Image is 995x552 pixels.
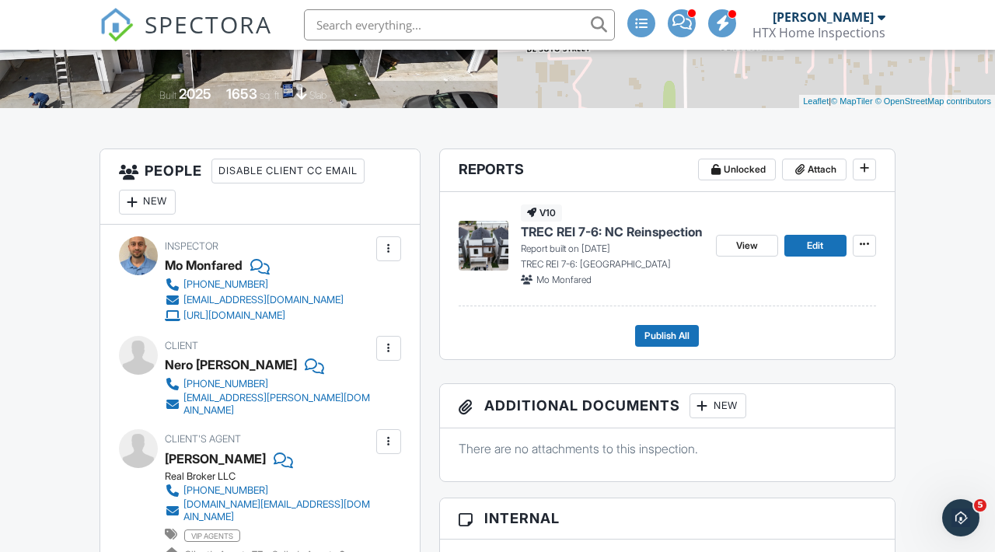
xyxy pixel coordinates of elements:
[752,25,885,40] div: HTX Home Inspections
[183,484,268,497] div: [PHONE_NUMBER]
[183,309,285,322] div: [URL][DOMAIN_NAME]
[99,21,272,54] a: SPECTORA
[165,308,344,323] a: [URL][DOMAIN_NAME]
[459,440,876,457] p: There are no attachments to this inspection.
[942,499,979,536] iframe: Intercom live chat
[183,392,372,417] div: [EMAIL_ADDRESS][PERSON_NAME][DOMAIN_NAME]
[165,292,344,308] a: [EMAIL_ADDRESS][DOMAIN_NAME]
[99,8,134,42] img: The Best Home Inspection Software - Spectora
[165,376,372,392] a: [PHONE_NUMBER]
[165,277,344,292] a: [PHONE_NUMBER]
[165,392,372,417] a: [EMAIL_ADDRESS][PERSON_NAME][DOMAIN_NAME]
[309,89,326,101] span: slab
[260,89,281,101] span: sq. ft.
[304,9,615,40] input: Search everything...
[226,86,257,102] div: 1653
[165,240,218,252] span: Inspector
[803,96,829,106] a: Leaflet
[165,483,372,498] a: [PHONE_NUMBER]
[165,340,198,351] span: Client
[145,8,272,40] span: SPECTORA
[440,498,895,539] h3: Internal
[119,190,176,215] div: New
[184,529,240,542] span: vip agents
[165,253,243,277] div: Mo Monfared
[183,378,268,390] div: [PHONE_NUMBER]
[211,159,365,183] div: Disable Client CC Email
[179,86,211,102] div: 2025
[183,278,268,291] div: [PHONE_NUMBER]
[165,470,385,483] div: Real Broker LLC
[974,499,986,512] span: 5
[690,393,746,418] div: New
[831,96,873,106] a: © MapTiler
[875,96,991,106] a: © OpenStreetMap contributors
[165,447,266,470] a: [PERSON_NAME]
[165,498,372,523] a: [DOMAIN_NAME][EMAIL_ADDRESS][DOMAIN_NAME]
[773,9,874,25] div: [PERSON_NAME]
[165,353,297,376] div: Nero [PERSON_NAME]
[100,149,420,225] h3: People
[799,95,995,108] div: |
[183,294,344,306] div: [EMAIL_ADDRESS][DOMAIN_NAME]
[440,384,895,428] h3: Additional Documents
[159,89,176,101] span: Built
[165,433,241,445] span: Client's Agent
[183,498,372,523] div: [DOMAIN_NAME][EMAIL_ADDRESS][DOMAIN_NAME]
